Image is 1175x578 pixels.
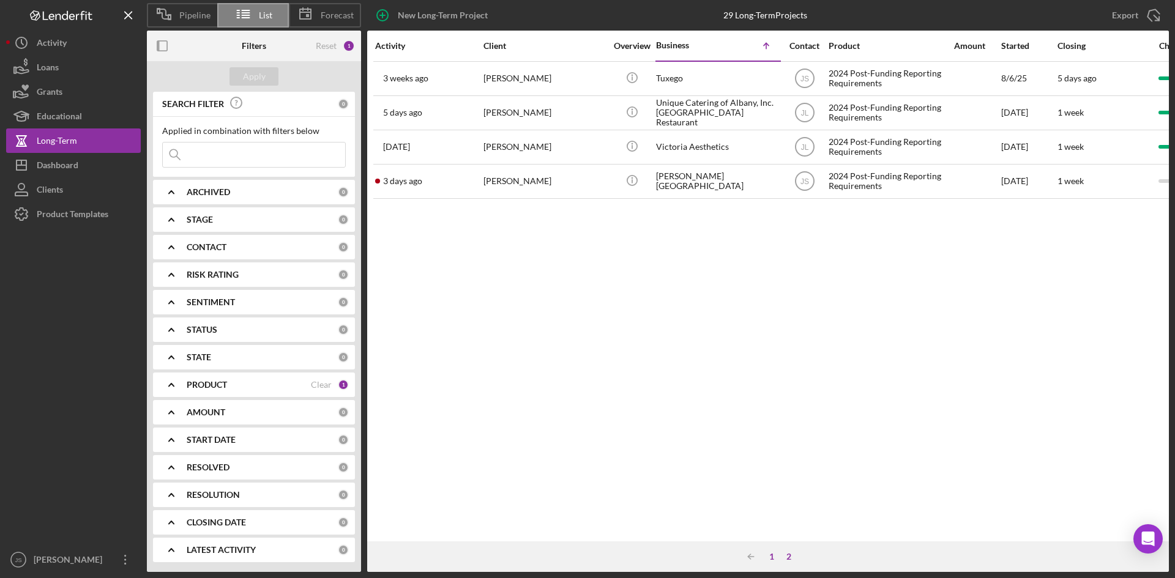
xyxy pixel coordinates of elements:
[723,10,807,20] div: 29 Long-Term Projects
[954,41,1000,51] div: Amount
[338,324,349,335] div: 0
[187,187,230,197] b: ARCHIVED
[338,489,349,500] div: 0
[338,434,349,445] div: 0
[6,55,141,80] button: Loans
[383,142,410,152] time: 2025-08-19 15:59
[242,41,266,51] b: Filters
[321,10,354,20] span: Forecast
[829,165,951,198] div: 2024 Post-Funding Reporting Requirements
[37,177,63,205] div: Clients
[338,379,349,390] div: 1
[375,41,482,51] div: Activity
[187,462,229,472] b: RESOLVED
[383,108,422,117] time: 2025-08-20 15:51
[187,545,256,555] b: LATEST ACTIVITY
[338,407,349,418] div: 0
[656,62,778,95] div: Tuxego
[187,380,227,390] b: PRODUCT
[829,41,951,51] div: Product
[656,97,778,129] div: Unique Catering of Albany, Inc. [GEOGRAPHIC_DATA] Restaurant
[1001,131,1056,163] div: [DATE]
[259,10,272,20] span: List
[763,552,780,561] div: 1
[187,325,217,335] b: STATUS
[187,215,213,224] b: STAGE
[338,187,349,198] div: 0
[162,99,224,109] b: SEARCH FILTER
[609,41,655,51] div: Overview
[656,131,778,163] div: Victoria Aesthetics
[1057,141,1084,152] time: 1 week
[1100,3,1169,28] button: Export
[37,104,82,132] div: Educational
[37,128,77,156] div: Long-Term
[1133,524,1163,554] div: Open Intercom Messenger
[6,31,141,55] a: Activity
[187,435,236,445] b: START DATE
[6,153,141,177] button: Dashboard
[338,214,349,225] div: 0
[656,40,717,50] div: Business
[6,202,141,226] button: Product Templates
[367,3,500,28] button: New Long-Term Project
[829,97,951,129] div: 2024 Post-Funding Reporting Requirements
[800,109,808,117] text: JL
[6,104,141,128] button: Educational
[1001,62,1056,95] div: 8/6/25
[338,98,349,109] div: 0
[780,552,797,561] div: 2
[483,165,606,198] div: [PERSON_NAME]
[338,517,349,528] div: 0
[656,165,778,198] div: [PERSON_NAME][GEOGRAPHIC_DATA]
[1057,73,1097,83] time: 5 days ago
[187,490,240,500] b: RESOLUTION
[37,55,59,83] div: Loans
[383,176,422,186] time: 2025-08-22 15:59
[483,62,606,95] div: [PERSON_NAME]
[187,242,226,252] b: CONTACT
[1112,3,1138,28] div: Export
[179,10,211,20] span: Pipeline
[829,131,951,163] div: 2024 Post-Funding Reporting Requirements
[483,97,606,129] div: [PERSON_NAME]
[383,73,428,83] time: 2025-08-06 19:10
[187,352,211,362] b: STATE
[398,3,488,28] div: New Long-Term Project
[338,462,349,473] div: 0
[187,407,225,417] b: AMOUNT
[483,41,606,51] div: Client
[316,41,337,51] div: Reset
[6,128,141,153] button: Long-Term
[1001,41,1056,51] div: Started
[311,380,332,390] div: Clear
[343,40,355,52] div: 1
[338,544,349,555] div: 0
[6,80,141,104] button: Grants
[829,62,951,95] div: 2024 Post-Funding Reporting Requirements
[338,242,349,253] div: 0
[1001,97,1056,129] div: [DATE]
[338,297,349,308] div: 0
[162,126,346,136] div: Applied in combination with filters below
[338,269,349,280] div: 0
[800,177,808,186] text: JS
[187,270,239,280] b: RISK RATING
[338,352,349,363] div: 0
[31,547,110,575] div: [PERSON_NAME]
[1057,107,1084,117] time: 1 week
[187,517,246,527] b: CLOSING DATE
[800,75,808,83] text: JS
[1057,176,1084,186] time: 1 week
[1057,41,1149,51] div: Closing
[6,177,141,202] button: Clients
[781,41,827,51] div: Contact
[37,202,108,229] div: Product Templates
[243,67,266,86] div: Apply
